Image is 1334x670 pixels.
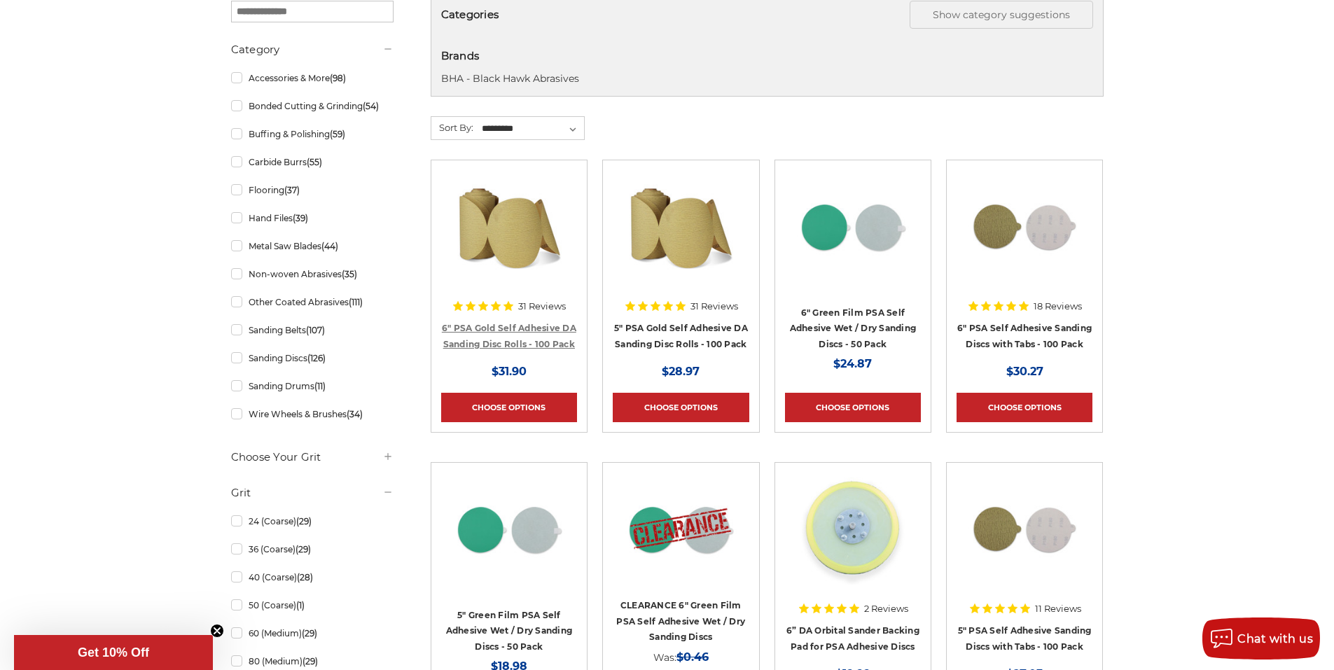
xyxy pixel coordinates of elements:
a: Accessories & More [231,66,394,90]
span: Get 10% Off [78,645,149,659]
a: Sanding Drums [231,374,394,398]
span: (11) [314,381,326,391]
a: 6" PSA Self Adhesive Sanding Discs with Tabs - 100 Pack [957,323,1092,349]
span: 31 Reviews [518,302,566,311]
img: 6" DA Sanding Discs on a Roll [453,170,565,282]
span: 31 Reviews [690,302,738,311]
span: (28) [297,572,313,582]
span: $31.90 [492,365,527,378]
span: (34) [347,409,363,419]
a: 5 inch PSA Disc [957,473,1092,608]
span: (29) [302,628,317,638]
a: Choose Options [785,393,921,422]
span: (59) [330,129,345,139]
a: Flooring [231,178,394,202]
a: 50 (Coarse) [231,593,394,617]
span: (35) [342,269,357,279]
span: (54) [363,101,379,111]
a: Choose Options [441,393,577,422]
a: Non-woven Abrasives [231,262,394,286]
img: CLEARANCE 6" Green Film PSA Self Adhesive Wet / Dry Sanding Discs [625,473,737,585]
img: 5" Sticky Backed Sanding Discs on a roll [625,170,737,282]
a: 5-inch 80-grit durable green film PSA disc for grinding and paint removal on coated surfaces [441,473,577,608]
span: 11 Reviews [1035,604,1081,613]
a: 6” DA Orbital Sander Backing Pad for PSA Adhesive Discs [786,625,919,652]
span: (29) [303,656,318,666]
a: Sanding Discs [231,346,394,370]
button: Show category suggestions [910,1,1093,29]
h5: Grit [231,484,394,501]
span: (1) [296,600,305,610]
a: 5" Sticky Backed Sanding Discs on a roll [613,170,749,306]
a: Choose Options [613,393,749,422]
span: 18 Reviews [1034,302,1082,311]
span: (29) [296,544,311,554]
span: $0.46 [676,650,709,664]
h5: Category [231,41,394,58]
span: (107) [306,325,325,335]
a: Buffing & Polishing [231,122,394,146]
h5: Brands [441,48,1093,64]
span: (44) [321,241,338,251]
img: 5 inch PSA Disc [968,473,1081,585]
span: 2 Reviews [864,604,908,613]
label: Sort By: [431,117,473,138]
a: 40 (Coarse) [231,565,394,589]
span: $24.87 [833,357,872,370]
a: 5" PSA Self Adhesive Sanding Discs with Tabs - 100 Pack [958,625,1092,652]
span: (111) [349,297,363,307]
a: BHA - Black Hawk Abrasives [441,72,579,85]
a: 24 (Coarse) [231,509,394,533]
span: (29) [296,516,312,526]
span: $28.97 [662,365,700,378]
a: Wire Wheels & Brushes [231,402,394,426]
a: 60 (Medium) [231,621,394,645]
a: 6-inch 600-grit green film PSA disc with green polyester film backing for metal grinding and bare... [785,170,921,306]
button: Close teaser [210,624,224,638]
a: Sanding Belts [231,318,394,342]
a: Metal Saw Blades [231,234,394,258]
img: 6” DA Orbital Sander Backing Pad for PSA Adhesive Discs [797,473,909,585]
a: 6" Green Film PSA Self Adhesive Wet / Dry Sanding Discs - 50 Pack [790,307,917,349]
a: Choose Options [957,393,1092,422]
span: (55) [307,157,322,167]
a: Carbide Burrs [231,150,394,174]
h5: Categories [441,1,1093,29]
div: Was: [613,648,749,666]
span: Chat with us [1237,632,1313,645]
a: 6” DA Orbital Sander Backing Pad for PSA Adhesive Discs [785,473,921,608]
a: CLEARANCE 6" Green Film PSA Self Adhesive Wet / Dry Sanding Discs [613,473,749,608]
span: $30.27 [1006,365,1043,378]
span: (39) [293,213,308,223]
a: Hand Files [231,206,394,230]
a: 5" Green Film PSA Self Adhesive Wet / Dry Sanding Discs - 50 Pack [446,610,573,652]
a: 36 (Coarse) [231,537,394,561]
select: Sort By: [480,118,584,139]
a: 6" DA Sanding Discs on a Roll [441,170,577,306]
a: 5" PSA Gold Self Adhesive DA Sanding Disc Rolls - 100 Pack [614,323,748,349]
button: Chat with us [1202,617,1320,659]
img: 5-inch 80-grit durable green film PSA disc for grinding and paint removal on coated surfaces [453,473,565,585]
div: Get 10% OffClose teaser [14,635,213,670]
a: Bonded Cutting & Grinding [231,94,394,118]
a: CLEARANCE 6" Green Film PSA Self Adhesive Wet / Dry Sanding Discs [616,600,745,642]
img: 6-inch 600-grit green film PSA disc with green polyester film backing for metal grinding and bare... [797,170,909,282]
span: (37) [284,185,300,195]
h5: Choose Your Grit [231,449,394,466]
span: (126) [307,353,326,363]
span: (98) [330,73,346,83]
a: Other Coated Abrasives [231,290,394,314]
a: 6 inch psa sanding disc [957,170,1092,306]
img: 6 inch psa sanding disc [968,170,1081,282]
a: 6" PSA Gold Self Adhesive DA Sanding Disc Rolls - 100 Pack [442,323,576,349]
